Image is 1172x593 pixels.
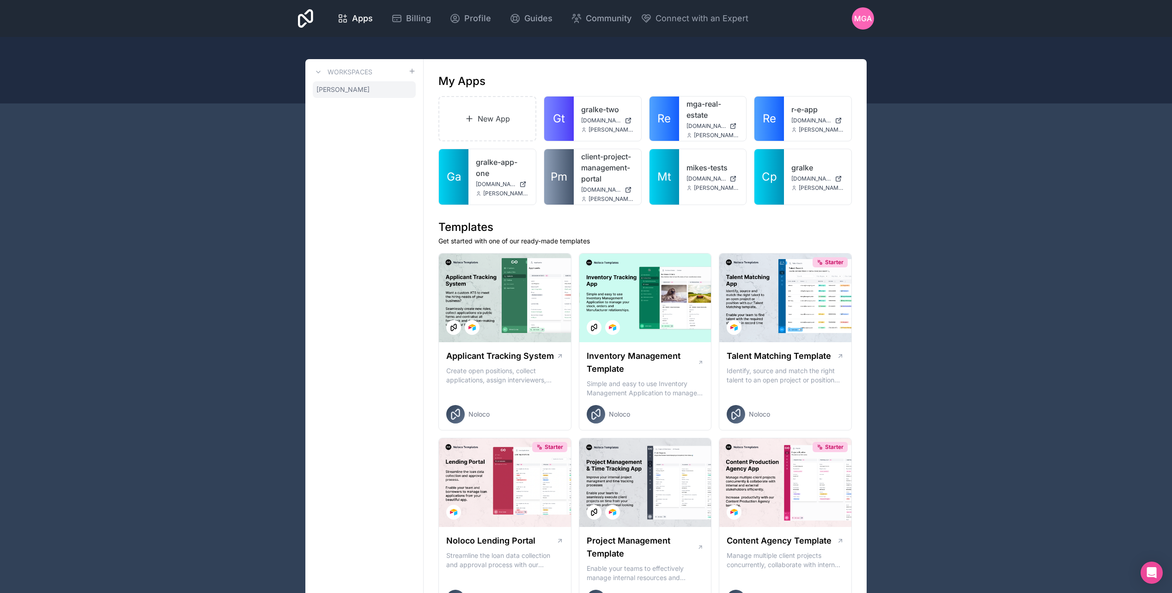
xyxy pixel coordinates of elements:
[581,186,621,194] span: [DOMAIN_NAME]
[686,122,739,130] a: [DOMAIN_NAME]
[791,117,831,124] span: [DOMAIN_NAME]
[727,366,844,385] p: Identify, source and match the right talent to an open project or position with our Talent Matchi...
[609,410,630,419] span: Noloco
[438,236,852,246] p: Get started with one of our ready-made templates
[791,117,844,124] a: [DOMAIN_NAME]
[468,410,490,419] span: Noloco
[791,175,831,182] span: [DOMAIN_NAME]
[551,169,567,184] span: Pm
[694,184,739,192] span: [PERSON_NAME][EMAIL_ADDRESS][DOMAIN_NAME]
[446,350,554,363] h1: Applicant Tracking System
[446,551,564,569] p: Streamline the loan data collection and approval process with our Lending Portal template.
[754,149,784,205] a: Cp
[438,96,536,141] a: New App
[730,508,738,516] img: Airtable Logo
[352,12,373,25] span: Apps
[328,67,372,77] h3: Workspaces
[650,97,679,141] a: Re
[791,162,844,173] a: gralke
[762,169,777,184] span: Cp
[476,181,528,188] a: [DOMAIN_NAME]
[650,149,679,205] a: Mt
[438,74,486,89] h1: My Apps
[446,534,535,547] h1: Noloco Lending Portal
[447,169,461,184] span: Ga
[581,117,621,124] span: [DOMAIN_NAME]
[609,324,616,331] img: Airtable Logo
[1141,562,1163,584] div: Open Intercom Messenger
[476,157,528,179] a: gralke-app-one
[502,8,560,29] a: Guides
[553,111,565,126] span: Gt
[438,220,852,235] h1: Templates
[727,551,844,569] p: Manage multiple client projects concurrently, collaborate with internal and external stakeholders...
[791,104,844,115] a: r-e-app
[450,508,457,516] img: Airtable Logo
[587,379,704,398] p: Simple and easy to use Inventory Management Application to manage your stock, orders and Manufact...
[686,175,739,182] a: [DOMAIN_NAME]
[384,8,438,29] a: Billing
[854,13,872,24] span: MGA
[468,324,476,331] img: Airtable Logo
[641,12,748,25] button: Connect with an Expert
[564,8,639,29] a: Community
[656,12,748,25] span: Connect with an Expert
[694,132,739,139] span: [PERSON_NAME][EMAIL_ADDRESS][DOMAIN_NAME]
[657,111,671,126] span: Re
[727,534,832,547] h1: Content Agency Template
[581,151,634,184] a: client-project-management-portal
[791,175,844,182] a: [DOMAIN_NAME]
[587,350,698,375] h1: Inventory Management Template
[476,181,516,188] span: [DOMAIN_NAME]
[439,149,468,205] a: Ga
[799,126,844,133] span: [PERSON_NAME][EMAIL_ADDRESS][DOMAIN_NAME]
[581,186,634,194] a: [DOMAIN_NAME]
[406,12,431,25] span: Billing
[524,12,553,25] span: Guides
[581,104,634,115] a: gralke-two
[749,410,770,419] span: Noloco
[686,175,726,182] span: [DOMAIN_NAME]
[686,162,739,173] a: mikes-tests
[825,259,844,266] span: Starter
[686,122,726,130] span: [DOMAIN_NAME]
[754,97,784,141] a: Re
[763,111,776,126] span: Re
[313,67,372,78] a: Workspaces
[686,98,739,121] a: mga-real-estate
[544,97,574,141] a: Gt
[589,126,634,133] span: [PERSON_NAME][EMAIL_ADDRESS][DOMAIN_NAME]
[464,12,491,25] span: Profile
[544,149,574,205] a: Pm
[330,8,380,29] a: Apps
[316,85,370,94] span: [PERSON_NAME]
[730,324,738,331] img: Airtable Logo
[442,8,498,29] a: Profile
[483,190,528,197] span: [PERSON_NAME][EMAIL_ADDRESS][DOMAIN_NAME]
[313,81,416,98] a: [PERSON_NAME]
[589,195,634,203] span: [PERSON_NAME][EMAIL_ADDRESS][DOMAIN_NAME]
[545,443,563,451] span: Starter
[587,564,704,582] p: Enable your teams to effectively manage internal resources and execute client projects on time.
[657,169,671,184] span: Mt
[587,534,697,560] h1: Project Management Template
[581,117,634,124] a: [DOMAIN_NAME]
[446,366,564,385] p: Create open positions, collect applications, assign interviewers, centralise candidate feedback a...
[586,12,632,25] span: Community
[799,184,844,192] span: [PERSON_NAME][EMAIL_ADDRESS][DOMAIN_NAME]
[727,350,831,363] h1: Talent Matching Template
[825,443,844,451] span: Starter
[609,508,616,516] img: Airtable Logo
